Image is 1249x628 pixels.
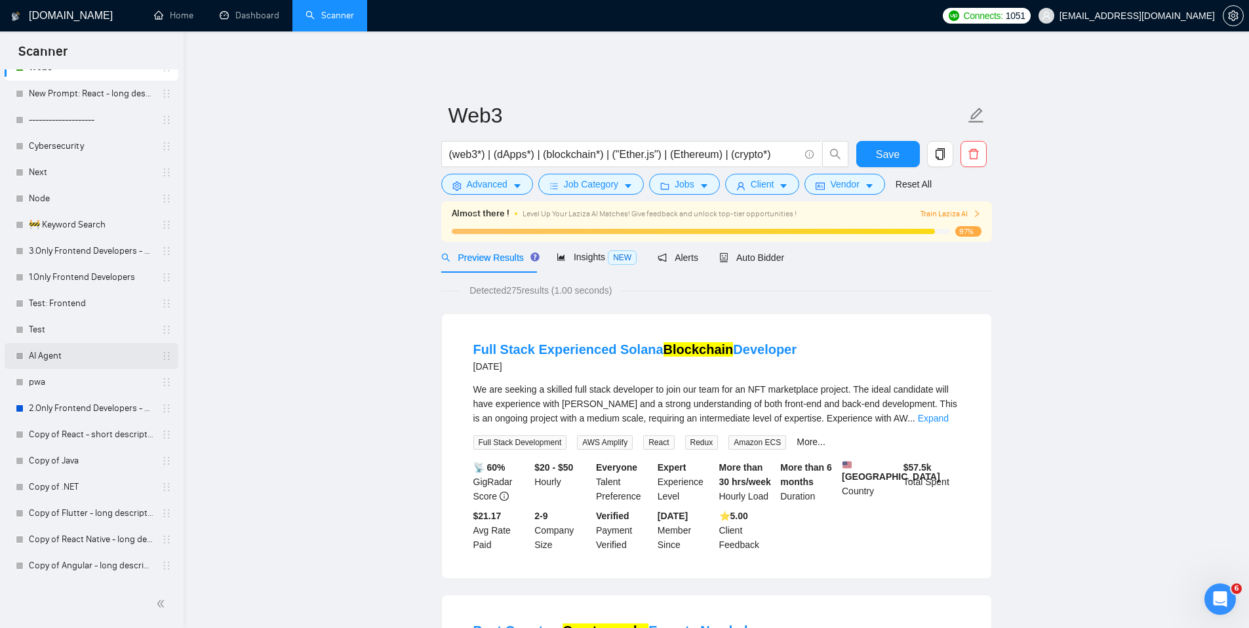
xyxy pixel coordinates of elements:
span: holder [161,324,172,335]
a: Copy of Java [29,448,153,474]
span: holder [161,193,172,204]
div: We are seeking a skilled full stack developer to join our team for an NFT marketplace project. Th... [473,382,960,425]
span: caret-down [865,181,874,191]
input: Scanner name... [448,99,965,132]
span: robot [719,253,728,262]
b: [DATE] [658,511,688,521]
input: Search Freelance Jobs... [449,146,799,163]
a: dashboardDashboard [220,10,279,21]
b: 2-9 [534,511,547,521]
span: search [441,253,450,262]
a: Cybersecurity [29,133,153,159]
a: Test [29,317,153,343]
span: Client [751,177,774,191]
b: ⭐️ 5.00 [719,511,748,521]
b: $ 57.5k [903,462,932,473]
span: 6 [1231,583,1242,594]
span: holder [161,141,172,151]
span: holder [161,429,172,440]
a: -------------------- [29,107,153,133]
button: idcardVendorcaret-down [804,174,884,195]
b: More than 30 hrs/week [719,462,771,487]
span: Redux [685,435,719,450]
a: Copy of React Native - long description [29,526,153,553]
a: New Prompt: React - long description [29,81,153,107]
a: 2.Only Frontend Developers - Agencies - alerts [29,395,153,422]
span: Scanner [8,42,78,69]
a: Copy of Flutter - long description [29,500,153,526]
div: Total Spent [901,460,962,503]
span: delete [961,148,986,160]
span: Detected 275 results (1.00 seconds) [460,283,621,298]
button: Save [856,141,920,167]
img: upwork-logo.png [949,10,959,21]
button: delete [961,141,987,167]
b: More than 6 months [780,462,832,487]
a: Copy of Angular - short description [29,579,153,605]
span: holder [161,508,172,519]
a: Test: Frontend [29,290,153,317]
span: Insights [557,252,637,262]
span: Connects: [963,9,1002,23]
b: Expert [658,462,686,473]
span: holder [161,272,172,283]
button: setting [1223,5,1244,26]
div: Duration [778,460,839,503]
span: Job Category [564,177,618,191]
span: holder [161,456,172,466]
div: GigRadar Score [471,460,532,503]
span: 97% [955,226,981,237]
span: bars [549,181,559,191]
span: notification [658,253,667,262]
button: copy [927,141,953,167]
a: searchScanner [306,10,354,21]
a: Copy of React - short description [29,422,153,448]
span: holder [161,220,172,230]
div: Country [839,460,901,503]
a: setting [1223,10,1244,21]
span: user [736,181,745,191]
a: Copy of Angular - long description [29,553,153,579]
span: holder [161,351,172,361]
img: logo [11,6,20,27]
div: Talent Preference [593,460,655,503]
span: Almost there ! [452,206,509,221]
span: holder [161,534,172,545]
span: Amazon ECS [728,435,786,450]
span: holder [161,482,172,492]
span: setting [1223,10,1243,21]
span: setting [452,181,462,191]
span: info-circle [500,492,509,501]
span: Vendor [830,177,859,191]
div: Hourly Load [717,460,778,503]
iframe: Intercom live chat [1204,583,1236,615]
span: We are seeking a skilled full stack developer to join our team for an NFT marketplace project. Th... [473,384,957,423]
span: caret-down [624,181,633,191]
a: More... [797,437,825,447]
a: Next [29,159,153,186]
b: [GEOGRAPHIC_DATA] [842,460,940,482]
mark: Blockchain [664,342,734,357]
span: Save [876,146,900,163]
div: Hourly [532,460,593,503]
span: caret-down [779,181,788,191]
button: settingAdvancedcaret-down [441,174,533,195]
a: 3.Only Frontend Developers - unspecified [29,238,153,264]
div: Experience Level [655,460,717,503]
span: Jobs [675,177,694,191]
div: Tooltip anchor [529,251,541,263]
a: Full Stack Experienced SolanaBlockchainDeveloper [473,342,797,357]
a: 🚧 Keyword Search [29,212,153,238]
span: Full Stack Development [473,435,567,450]
span: React [643,435,674,450]
span: ... [907,413,915,423]
b: 📡 60% [473,462,506,473]
span: double-left [156,597,169,610]
span: Auto Bidder [719,252,784,263]
span: NEW [608,250,637,265]
span: folder [660,181,669,191]
b: Everyone [596,462,637,473]
div: Company Size [532,509,593,552]
span: Train Laziza AI [921,208,981,220]
span: holder [161,88,172,99]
